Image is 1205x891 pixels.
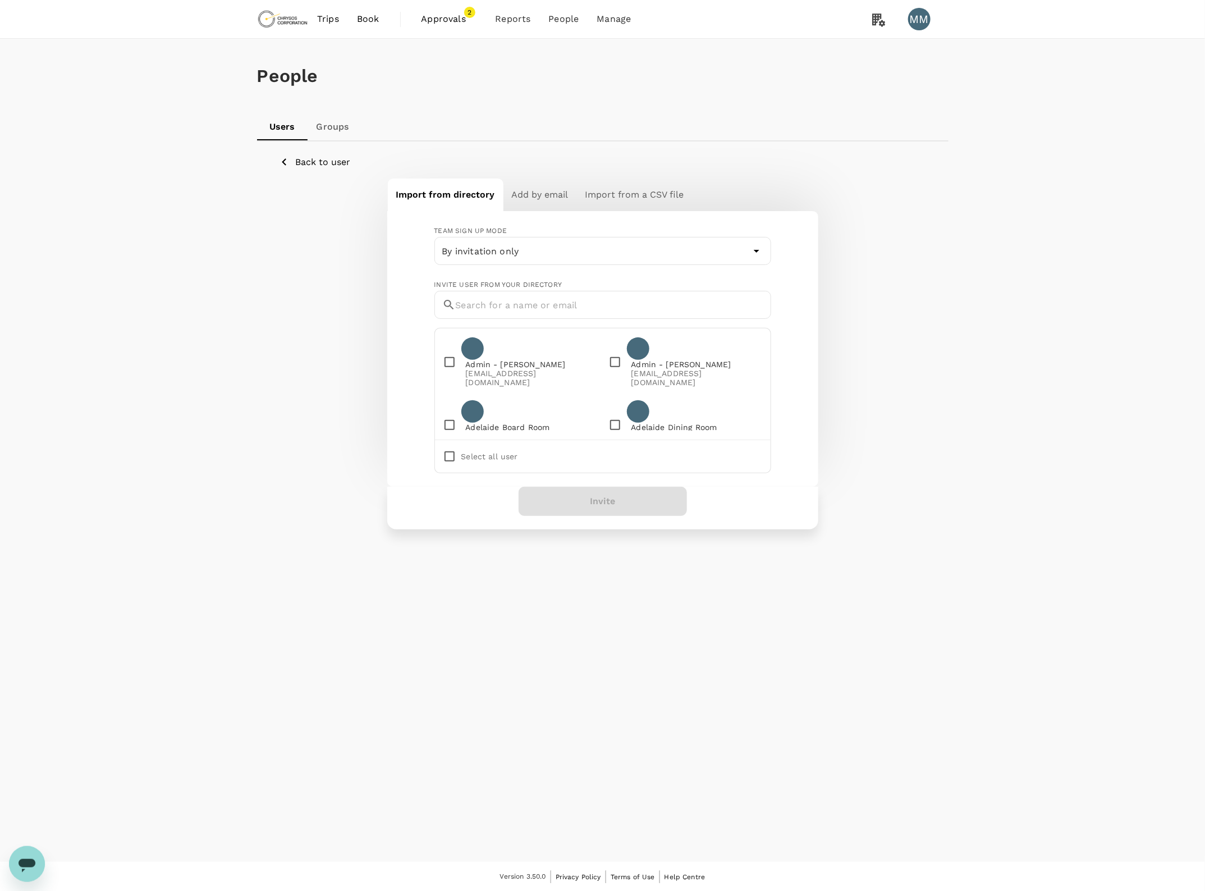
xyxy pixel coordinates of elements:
[631,360,762,369] p: Admin - [PERSON_NAME]
[296,156,351,169] p: Back to user
[665,871,705,883] a: Help Centre
[631,369,762,387] p: [EMAIL_ADDRESS][DOMAIN_NAME]
[280,155,351,169] button: Back to user
[396,187,495,203] h6: Import from directory
[464,7,475,18] span: 2
[631,423,762,432] p: Adelaide Dining Room
[549,12,579,26] span: People
[257,7,309,31] img: Chrysos Corporation
[611,871,655,883] a: Terms of Use
[421,12,478,26] span: Approvals
[665,873,705,881] span: Help Centre
[466,369,596,387] p: [EMAIL_ADDRESS][DOMAIN_NAME]
[597,12,631,26] span: Manage
[434,281,562,289] span: Invite user from your directory
[611,873,655,881] span: Terms of Use
[317,12,339,26] span: Trips
[456,291,771,319] input: Search for a name or email
[908,8,931,30] div: MM
[308,113,358,140] a: Groups
[466,423,596,432] p: Adelaide Board Room
[512,187,569,203] h6: Add by email
[357,12,379,26] span: Book
[556,873,601,881] span: Privacy Policy
[585,187,684,203] h6: Import from a CSV file
[496,12,531,26] span: Reports
[461,451,518,462] p: Select all user
[466,360,596,369] p: Admin - [PERSON_NAME]
[500,871,546,883] span: Version 3.50.0
[556,871,601,883] a: Privacy Policy
[257,113,308,140] a: Users
[9,846,45,882] iframe: Button to launch messaging window
[257,66,949,86] h1: People
[434,227,507,235] span: Team sign up mode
